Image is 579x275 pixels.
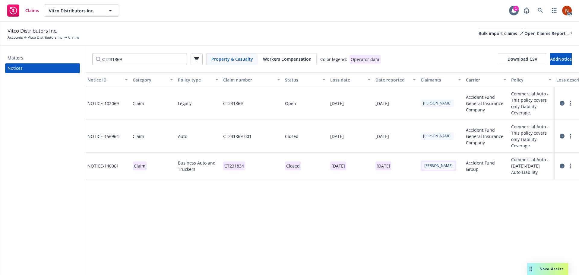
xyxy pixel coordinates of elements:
a: Switch app [548,5,560,17]
p: [DATE] [330,161,346,170]
button: Vitco Distributors Inc. [44,5,119,17]
span: Vitco Distributors Inc. [8,27,57,35]
a: more [567,133,574,140]
div: Closed [285,133,299,139]
button: Policy type [176,72,221,87]
div: [DATE] [375,100,389,107]
span: Add Notice [550,56,572,62]
span: Commercial Auto - This policy covers only Liability Coverage. [511,91,552,116]
button: Status [283,72,328,87]
div: Policy [511,77,545,83]
div: Color legend: [320,56,347,62]
div: Claim [133,100,144,107]
button: Notice ID [85,72,130,87]
span: Commercial Auto - This policy covers only Liability Coverage. [511,123,552,149]
div: Claimants [421,77,454,83]
a: Matters [5,53,80,63]
div: Loss date [330,77,364,83]
a: Accounts [8,35,23,40]
div: Matters [8,53,23,63]
img: photo [562,6,572,15]
div: Category [133,77,166,83]
span: [PERSON_NAME] [423,133,451,139]
a: Vitco Distributors Inc. [28,35,63,40]
span: Auto [178,133,187,139]
button: Claimants [418,72,464,87]
button: Nova Assist [527,263,568,275]
p: [DATE] [375,161,391,170]
input: Filter by keyword [92,53,187,65]
span: Workers Compensation [263,56,312,62]
div: Carrier [466,77,500,83]
a: Bulk import claims [479,29,523,38]
div: Status [285,77,319,83]
p: Closed [285,161,301,170]
a: more [567,162,574,170]
span: Claims [68,35,80,40]
div: [DATE] [375,133,389,139]
button: Carrier [464,72,509,87]
span: Accident Fund General Insurance Company [466,127,506,146]
a: Notices [5,63,80,73]
button: Policy [509,72,554,87]
button: Category [130,72,176,87]
div: [DATE] [330,100,344,107]
span: Vitco Distributors Inc. [49,8,101,14]
button: Claim number [221,72,283,87]
a: Report a Bug [520,5,533,17]
span: [PERSON_NAME] [421,161,456,171]
span: NOTICE- 102069 [87,100,119,107]
a: more [567,100,574,107]
div: Policy type [178,77,212,83]
span: Download CSV [508,56,537,62]
span: Accident Fund General Insurance Company [466,94,506,113]
span: [PERSON_NAME] [423,101,451,106]
div: Claim number [223,77,274,83]
span: Accident Fund Group [466,160,506,172]
span: NOTICE- 156964 [87,133,119,139]
button: Loss date [328,72,373,87]
div: Drag to move [527,263,535,275]
span: Business Auto and Truckers [178,160,218,172]
span: NOTICE- 140061 [87,163,119,169]
div: Claim [133,133,144,139]
div: Operator data [350,55,381,64]
a: Open Claims Report [524,29,572,38]
div: Date reported [375,77,409,83]
button: Download CSV [498,53,546,65]
div: Notice ID [87,77,121,83]
div: CT231869-001 [223,133,252,139]
div: Open [285,100,296,107]
p: Claim [133,161,147,170]
div: [DATE] [330,133,344,139]
span: Legacy [178,100,191,107]
span: Claims [25,8,39,13]
button: Date reported [373,72,418,87]
span: Commercial Auto - [DATE]-[DATE] Auto-Liability [511,156,552,175]
div: CT231869 [223,100,243,107]
p: CT231834 [223,161,245,170]
button: AddNotice [550,53,572,65]
div: 1 [513,6,519,11]
div: Notices [8,63,23,73]
span: Property & Casualty [211,56,253,62]
a: Search [534,5,546,17]
span: [PERSON_NAME] [424,163,453,168]
span: Nova Assist [539,266,563,271]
